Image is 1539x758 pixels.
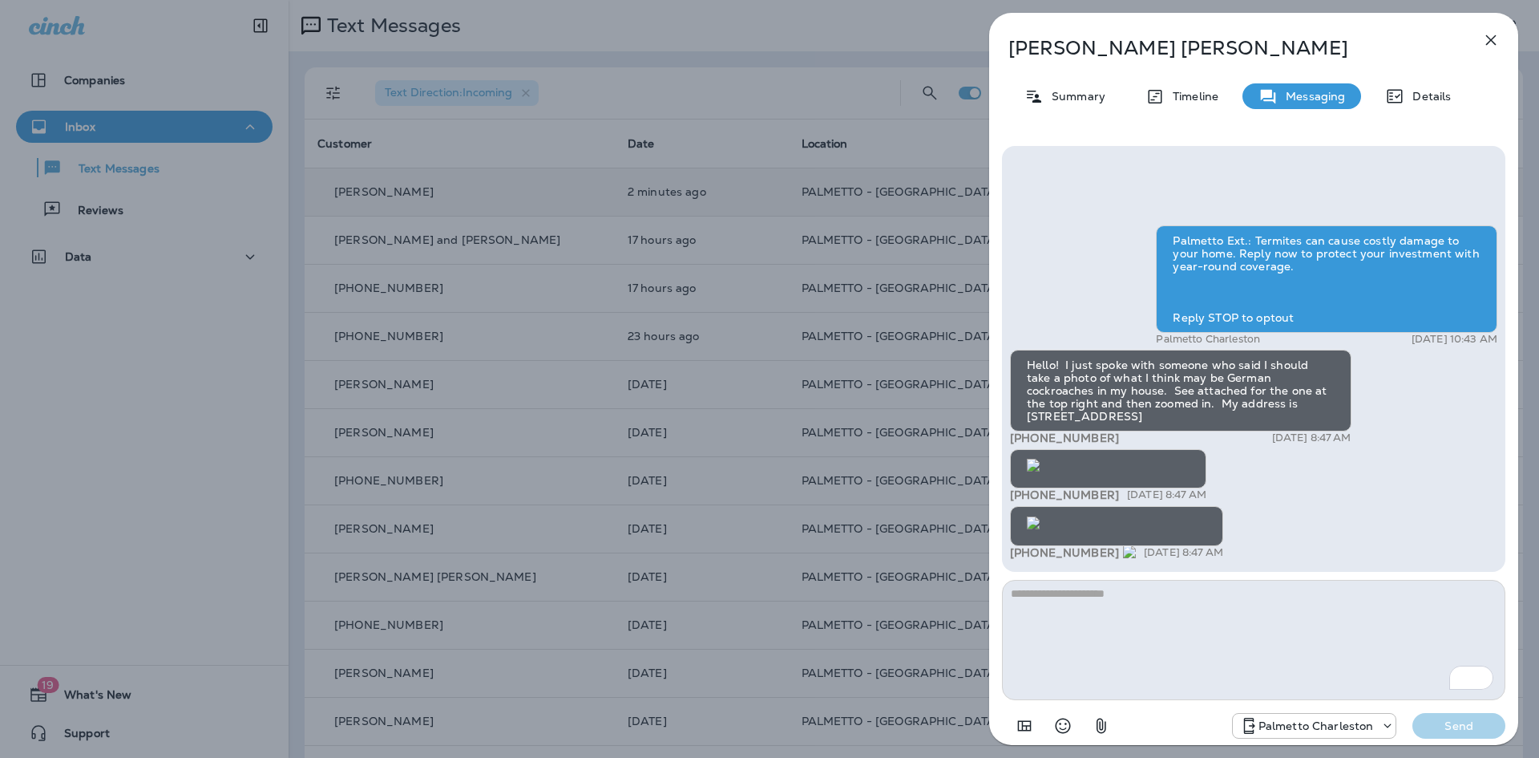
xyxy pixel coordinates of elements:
div: +1 (843) 277-8322 [1233,716,1396,736]
p: [PERSON_NAME] [PERSON_NAME] [1008,37,1446,59]
img: twilio-download [1027,517,1040,529]
img: tr-number-icon.svg [1123,545,1136,558]
button: Select an emoji [1047,710,1079,742]
p: Details [1404,90,1451,103]
p: [DATE] 8:47 AM [1127,488,1206,501]
div: Hello! I just spoke with someone who said I should take a photo of what I think may be German coc... [1010,350,1351,432]
p: Timeline [1165,90,1218,103]
p: Summary [1044,90,1105,103]
span: [PHONE_NUMBER] [1010,488,1119,502]
textarea: To enrich screen reader interactions, please activate Accessibility in Grammarly extension settings [1002,580,1505,700]
p: Palmetto Charleston [1258,719,1374,732]
p: [DATE] 8:47 AM [1272,432,1351,444]
img: twilio-download [1027,459,1040,472]
button: Add in a premade template [1008,710,1040,742]
span: [PHONE_NUMBER] [1010,431,1119,445]
p: Messaging [1278,90,1345,103]
div: Palmetto Ext.: Termites can cause costly damage to your home. Reply now to protect your investmen... [1156,225,1497,333]
span: [PHONE_NUMBER] [1010,545,1136,560]
p: [DATE] 8:47 AM [1144,546,1223,559]
p: Palmetto Charleston [1156,333,1260,346]
p: [DATE] 10:43 AM [1412,333,1497,346]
